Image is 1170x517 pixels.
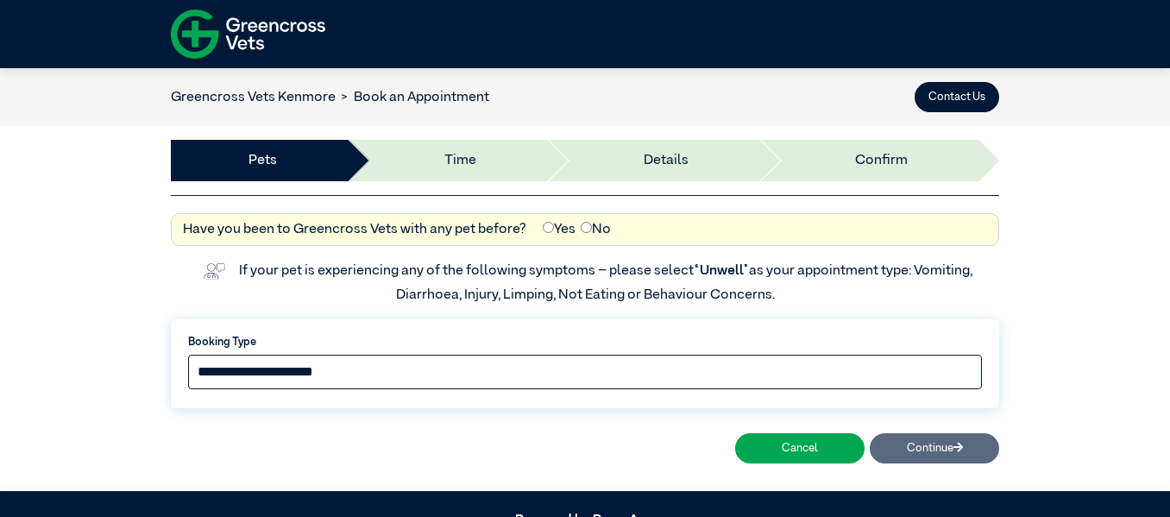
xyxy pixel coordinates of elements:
[171,87,489,108] nav: breadcrumb
[198,257,230,285] img: vet
[543,219,576,240] label: Yes
[581,222,592,233] input: No
[915,82,999,112] button: Contact Us
[248,150,277,171] a: Pets
[239,264,975,302] label: If your pet is experiencing any of the following symptoms – please select as your appointment typ...
[543,222,554,233] input: Yes
[188,334,982,350] label: Booking Type
[694,264,749,278] span: “Unwell”
[735,433,865,463] button: Cancel
[171,4,325,64] img: f-logo
[336,87,489,108] li: Book an Appointment
[171,91,336,104] a: Greencross Vets Kenmore
[581,219,611,240] label: No
[183,219,526,240] label: Have you been to Greencross Vets with any pet before?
